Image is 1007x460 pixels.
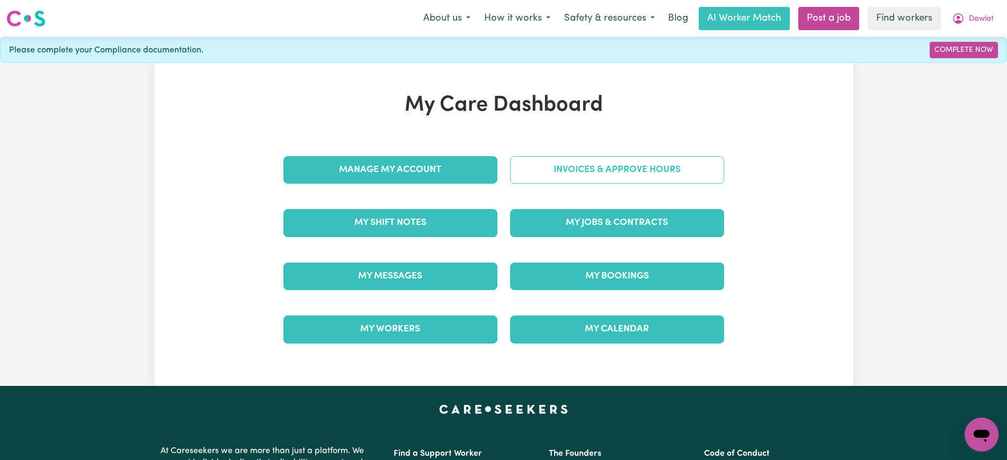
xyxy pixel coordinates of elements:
[283,156,497,184] a: Manage My Account
[6,9,46,28] img: Careseekers logo
[549,449,601,458] a: The Founders
[394,449,482,458] a: Find a Support Worker
[965,418,999,452] iframe: Button to launch messaging window
[510,209,724,237] a: My Jobs & Contracts
[439,405,568,413] a: Careseekers home page
[868,7,941,30] a: Find workers
[283,209,497,237] a: My Shift Notes
[930,42,998,58] a: Complete Now
[6,6,46,31] a: Careseekers logo
[557,7,662,30] button: Safety & resources
[277,93,730,118] h1: My Care Dashboard
[477,7,557,30] button: How it works
[510,263,724,290] a: My Bookings
[416,7,477,30] button: About us
[510,156,724,184] a: Invoices & Approve Hours
[283,315,497,343] a: My Workers
[945,7,1001,30] button: My Account
[510,315,724,343] a: My Calendar
[969,13,994,25] span: Dawlat
[699,7,790,30] a: AI Worker Match
[9,44,203,57] span: Please complete your Compliance documentation.
[283,263,497,290] a: My Messages
[704,449,770,458] a: Code of Conduct
[798,7,859,30] a: Post a job
[662,7,694,30] a: Blog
